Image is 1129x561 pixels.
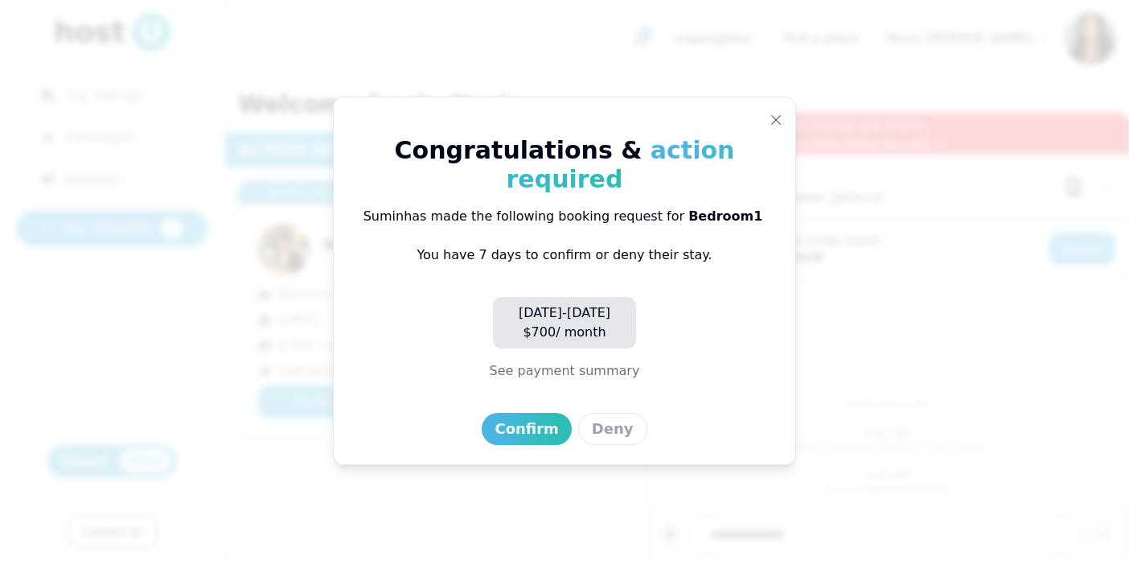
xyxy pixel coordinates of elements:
[363,207,766,226] div: Sumin has made the following booking request for
[578,413,647,445] button: Deny
[688,208,762,224] span: Bedroom 1
[353,136,776,194] h3: Congratulations &
[495,418,558,440] div: Confirm
[519,303,610,323] p: -
[490,361,640,381] button: See payment summary
[507,136,735,193] span: action required
[363,207,766,265] p: You have 7 days to confirm or deny their stay.
[519,323,610,342] p: $ 700 / month
[482,413,571,445] button: Confirm
[519,305,562,320] span: [DATE]
[592,418,634,440] div: Deny
[567,305,610,320] span: [DATE]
